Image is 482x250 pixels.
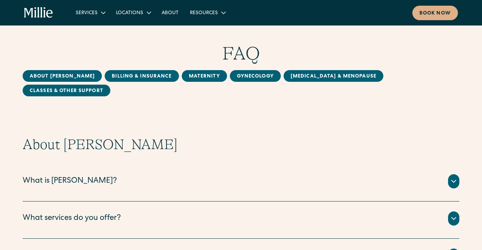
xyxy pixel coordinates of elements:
div: Services [70,7,110,18]
a: MAternity [182,70,227,82]
div: What is [PERSON_NAME]? [23,176,117,187]
div: Resources [190,10,218,17]
div: Locations [110,7,156,18]
div: Locations [116,10,143,17]
div: What services do you offer? [23,213,121,225]
a: Gynecology [230,70,281,82]
div: Services [76,10,98,17]
a: About [PERSON_NAME] [23,70,102,82]
a: Book now [412,6,458,20]
a: Billing & Insurance [105,70,179,82]
a: [MEDICAL_DATA] & Menopause [284,70,383,82]
h2: About [PERSON_NAME] [23,136,459,153]
div: Book now [419,10,451,17]
a: Classes & Other Support [23,85,110,96]
h1: FAQ [23,42,459,64]
a: home [24,7,53,18]
div: Resources [184,7,231,18]
a: About [156,7,184,18]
